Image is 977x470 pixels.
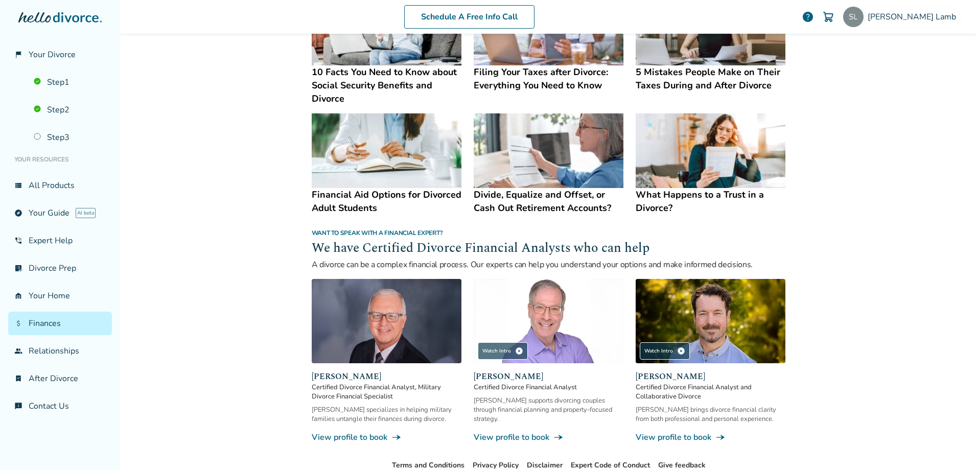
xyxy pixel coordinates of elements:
img: David Smith [312,279,461,363]
span: line_end_arrow_notch [553,432,564,442]
img: What Happens to a Trust in a Divorce? [636,113,785,189]
div: Watch Intro [640,342,690,360]
span: AI beta [76,208,96,218]
a: Step3 [28,126,112,149]
a: Step1 [28,70,112,94]
span: view_list [14,181,22,190]
h4: Financial Aid Options for Divorced Adult Students [312,188,461,215]
a: phone_in_talkExpert Help [8,229,112,252]
a: garage_homeYour Home [8,284,112,308]
img: susan@horseshoecreekfarm.com [843,7,864,27]
span: Certified Divorce Financial Analyst, Military Divorce Financial Specialist [312,383,461,401]
span: phone_in_talk [14,237,22,245]
span: explore [14,209,22,217]
span: bookmark_check [14,374,22,383]
span: attach_money [14,319,22,327]
a: exploreYour GuideAI beta [8,201,112,225]
h4: Filing Your Taxes after Divorce: Everything You Need to Know [474,65,623,92]
a: help [802,11,814,23]
a: Financial Aid Options for Divorced Adult StudentsFinancial Aid Options for Divorced Adult Students [312,113,461,215]
span: Want to speak with a financial expert? [312,229,443,237]
div: [PERSON_NAME] specializes in helping military families untangle their finances during divorce. [312,405,461,424]
a: Schedule A Free Info Call [404,5,534,29]
span: chat_info [14,402,22,410]
span: garage_home [14,292,22,300]
p: A divorce can be a complex financial process. Our experts can help you understand your options an... [312,258,786,271]
a: attach_moneyFinances [8,312,112,335]
a: Terms and Conditions [392,460,464,470]
span: list_alt_check [14,264,22,272]
div: [PERSON_NAME] brings divorce financial clarity from both professional and personal experience. [636,405,785,424]
img: Financial Aid Options for Divorced Adult Students [312,113,461,189]
img: Cart [822,11,834,23]
span: play_circle [515,347,523,355]
span: Certified Divorce Financial Analyst and Collaborative Divorce [636,383,785,401]
li: Your Resources [8,149,112,170]
h4: Divide, Equalize and Offset, or Cash Out Retirement Accounts? [474,188,623,215]
span: [PERSON_NAME] [474,370,623,383]
a: view_listAll Products [8,174,112,197]
span: Your Divorce [29,49,76,60]
span: line_end_arrow_notch [715,432,726,442]
a: What Happens to a Trust in a Divorce?What Happens to a Trust in a Divorce? [636,113,785,215]
iframe: Chat Widget [926,421,977,470]
span: [PERSON_NAME] [312,370,461,383]
a: Privacy Policy [473,460,519,470]
a: groupRelationships [8,339,112,363]
h4: 5 Mistakes People Make on Their Taxes During and After Divorce [636,65,785,92]
a: View profile to bookline_end_arrow_notch [636,432,785,443]
a: View profile to bookline_end_arrow_notch [474,432,623,443]
h4: 10 Facts You Need to Know about Social Security Benefits and Divorce [312,65,461,105]
a: View profile to bookline_end_arrow_notch [312,432,461,443]
img: John Duffy [636,279,785,363]
div: [PERSON_NAME] supports divorcing couples through financial planning and property-focused strategy. [474,396,623,424]
a: bookmark_checkAfter Divorce [8,367,112,390]
a: flag_2Your Divorce [8,43,112,66]
img: Divide, Equalize and Offset, or Cash Out Retirement Accounts? [474,113,623,189]
span: play_circle [677,347,685,355]
a: Step2 [28,98,112,122]
a: chat_infoContact Us [8,394,112,418]
h2: We have Certified Divorce Financial Analysts who can help [312,239,786,258]
img: Jeff Landers [474,279,623,363]
span: [PERSON_NAME] [636,370,785,383]
span: Certified Divorce Financial Analyst [474,383,623,392]
span: line_end_arrow_notch [391,432,402,442]
span: flag_2 [14,51,22,59]
h4: What Happens to a Trust in a Divorce? [636,188,785,215]
a: Divide, Equalize and Offset, or Cash Out Retirement Accounts?Divide, Equalize and Offset, or Cash... [474,113,623,215]
div: Watch Intro [478,342,528,360]
span: group [14,347,22,355]
span: [PERSON_NAME] Lamb [868,11,960,22]
a: Expert Code of Conduct [571,460,650,470]
a: list_alt_checkDivorce Prep [8,256,112,280]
